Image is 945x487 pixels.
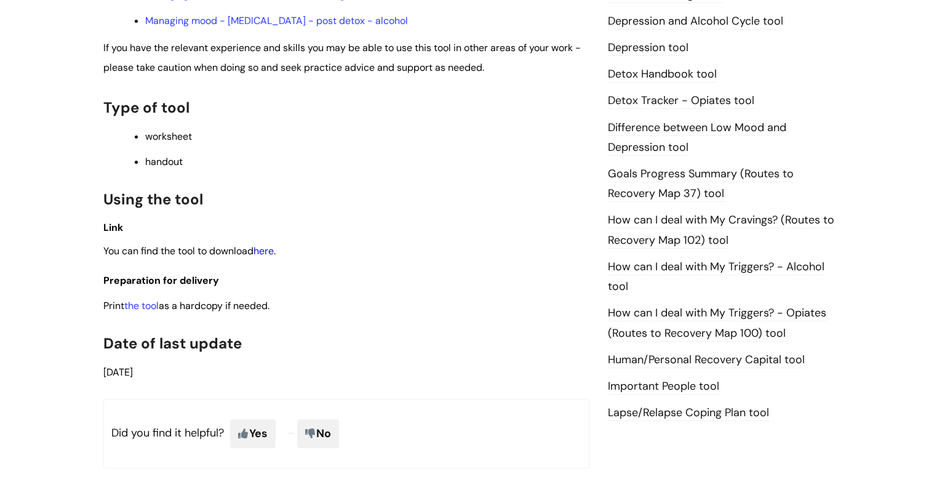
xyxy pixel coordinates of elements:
[608,352,805,368] a: Human/Personal Recovery Capital tool
[297,419,339,448] span: No
[608,120,786,156] a: Difference between Low Mood and Depression tool
[608,379,719,395] a: Important People tool
[103,98,189,117] span: Type of tool
[103,274,219,287] span: Preparation for delivery
[608,14,783,30] a: Depression and Alcohol Cycle tool
[103,366,133,379] span: [DATE]
[103,399,589,468] p: Did you find it helpful?
[608,212,834,248] a: How can I deal with My Cravings? (Routes to Recovery Map 102) tool
[103,221,123,234] span: Link
[608,305,826,341] a: How can I deal with My Triggers? - Opiates (Routes to Recovery Map 100) tool
[103,41,581,74] span: If you have the relevant experience and skills you may be able to use this tool in other areas of...
[145,155,183,168] span: handout
[124,299,159,312] a: the tool
[608,166,794,202] a: Goals Progress Summary (Routes to Recovery Map 37) tool
[608,405,769,421] a: Lapse/Relapse Coping Plan tool
[103,190,203,209] span: Using the tool
[103,244,276,257] span: You can find the tool to download .
[608,259,824,295] a: How can I deal with My Triggers? - Alcohol tool
[608,66,717,83] a: Detox Handbook tool
[608,93,754,109] a: Detox Tracker - Opiates tool
[103,334,242,353] span: Date of last update
[103,299,269,312] span: Print as a hardcopy if needed.
[145,130,192,143] span: worksheet
[608,40,688,56] a: Depression tool
[253,244,274,257] a: here
[145,14,408,27] a: Managing mood - [MEDICAL_DATA] - post detox - alcohol
[230,419,276,448] span: Yes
